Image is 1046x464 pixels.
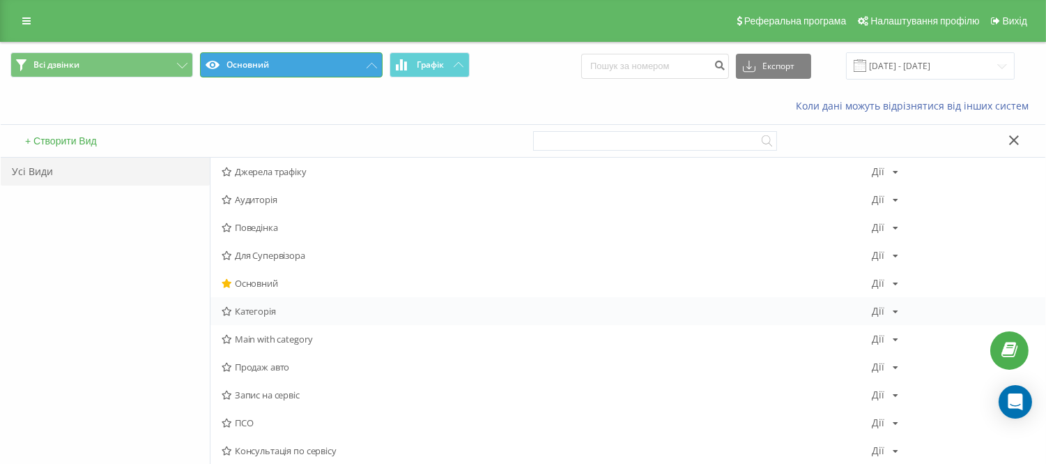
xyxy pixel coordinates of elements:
span: Аудиторія [222,195,872,204]
span: Основний [222,278,872,288]
span: Консультація по сервісу [222,446,872,456]
a: Коли дані можуть відрізнятися вiд інших систем [796,99,1036,112]
button: Основний [200,52,383,77]
span: Вихід [1003,15,1027,27]
span: Продаж авто [222,362,872,372]
div: Дії [872,223,884,232]
div: Дії [872,167,884,177]
button: Закрити [1004,134,1024,149]
button: + Створити Вид [21,135,101,147]
button: Всі дзвінки [10,52,193,77]
button: Експорт [736,54,811,79]
span: Категорія [222,306,872,316]
span: Графік [417,60,444,70]
div: Дії [872,390,884,400]
div: Open Intercom Messenger [999,385,1032,419]
button: Графік [390,52,470,77]
span: Всі дзвінки [33,59,79,70]
span: Реферальна програма [744,15,847,27]
div: Дії [872,418,884,428]
div: Дії [872,250,884,260]
span: Для Супервізора [222,250,872,260]
div: Дії [872,446,884,456]
span: Джерела трафіку [222,167,872,177]
span: ПСО [222,418,872,428]
span: Поведінка [222,223,872,232]
div: Дії [872,278,884,288]
div: Усі Види [1,158,210,186]
input: Пошук за номером [581,54,729,79]
span: Запис на сервіс [222,390,872,400]
span: Налаштування профілю [870,15,979,27]
span: Main with category [222,334,872,344]
div: Дії [872,195,884,204]
div: Дії [872,306,884,316]
div: Дії [872,334,884,344]
div: Дії [872,362,884,372]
